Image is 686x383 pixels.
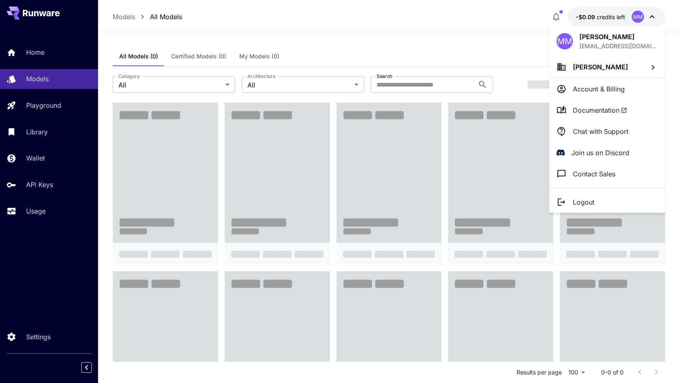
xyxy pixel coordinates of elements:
[573,197,595,207] p: Logout
[573,84,625,94] p: Account & Billing
[579,42,658,50] p: [EMAIL_ADDRESS][DOMAIN_NAME]
[557,33,573,49] div: MM
[573,63,628,71] span: [PERSON_NAME]
[571,148,629,158] p: Join us on Discord
[573,105,627,115] span: Documentation
[579,32,658,42] p: [PERSON_NAME]
[573,169,615,179] p: Contact Sales
[579,42,658,50] div: molikjm@gmail.com
[549,56,665,78] button: [PERSON_NAME]
[573,127,628,136] p: Chat with Support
